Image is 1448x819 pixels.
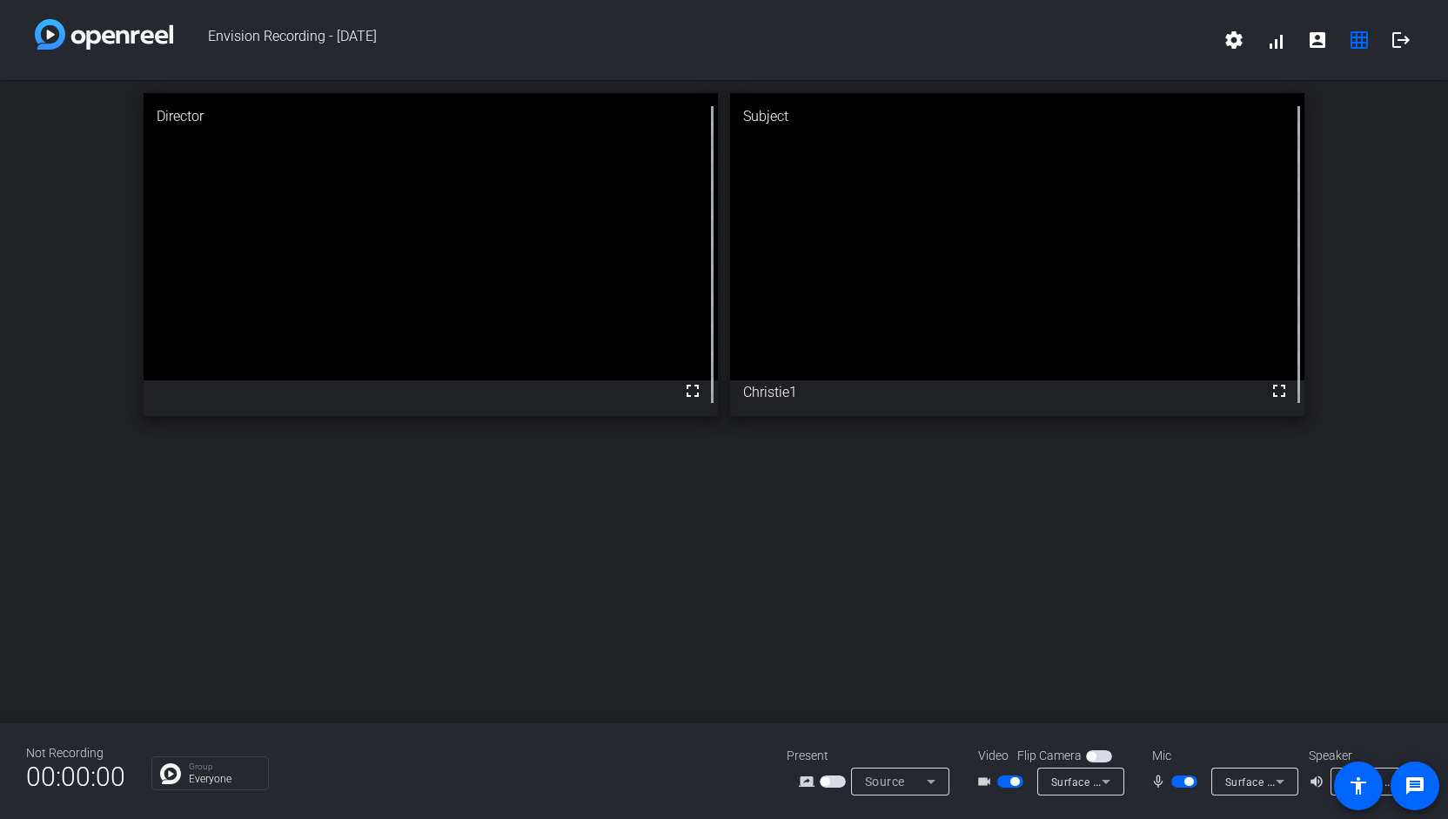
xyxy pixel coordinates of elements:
[26,755,125,798] span: 00:00:00
[1017,747,1082,765] span: Flip Camera
[976,771,997,792] mat-icon: videocam_outline
[1150,771,1171,792] mat-icon: mic_none
[173,19,1213,61] span: Envision Recording - [DATE]
[865,775,905,789] span: Source
[160,763,181,784] img: Chat Icon
[1223,30,1244,50] mat-icon: settings
[1348,775,1369,796] mat-icon: accessibility
[1391,30,1411,50] mat-icon: logout
[1307,30,1328,50] mat-icon: account_box
[189,762,259,771] p: Group
[26,744,125,762] div: Not Recording
[978,747,1009,765] span: Video
[787,747,961,765] div: Present
[189,774,259,784] p: Everyone
[1309,771,1330,792] mat-icon: volume_up
[682,380,703,401] mat-icon: fullscreen
[1051,775,1228,789] span: Surface Camera Front (045e:0c85)
[1269,380,1290,401] mat-icon: fullscreen
[1349,30,1370,50] mat-icon: grid_on
[144,93,718,140] div: Director
[730,93,1304,140] div: Subject
[799,771,820,792] mat-icon: screen_share_outline
[1404,775,1425,796] mat-icon: message
[1309,747,1413,765] div: Speaker
[1135,747,1309,765] div: Mic
[1255,19,1297,61] button: signal_cellular_alt
[35,19,173,50] img: white-gradient.svg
